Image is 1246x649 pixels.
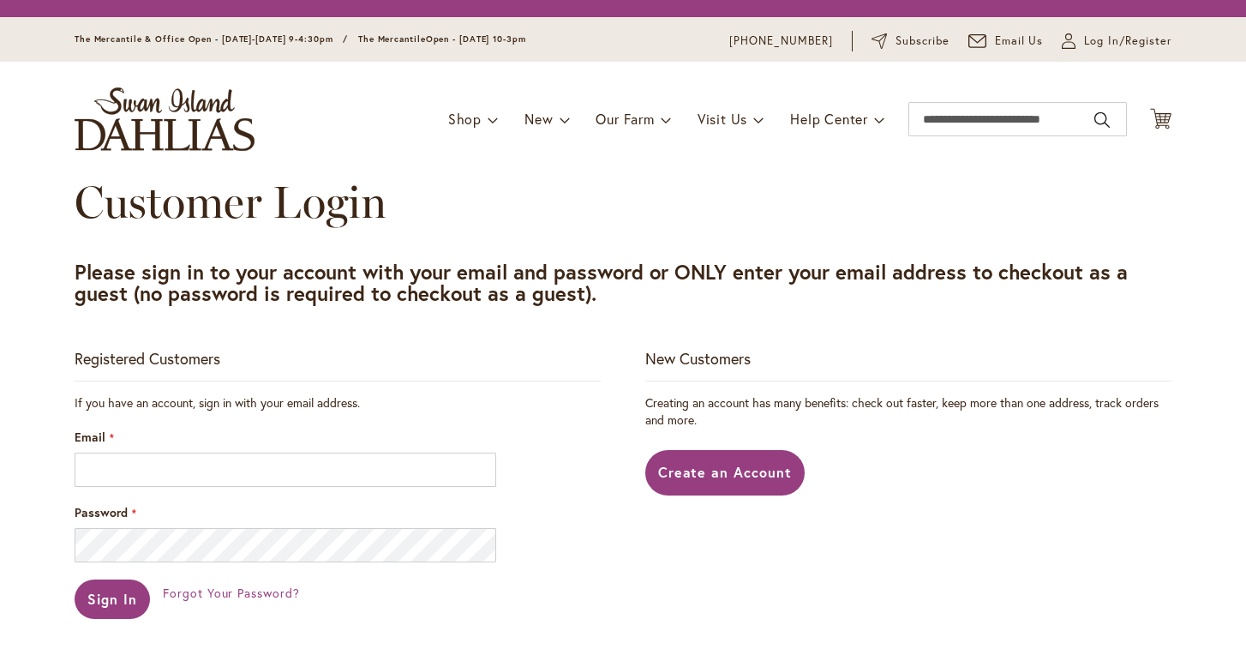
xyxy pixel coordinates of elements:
[163,585,300,602] a: Forgot Your Password?
[448,110,482,128] span: Shop
[729,33,833,50] a: [PHONE_NUMBER]
[896,33,949,50] span: Subscribe
[645,450,806,496] a: Create an Account
[75,504,128,520] span: Password
[1094,106,1110,134] button: Search
[75,87,255,151] a: store logo
[75,394,601,412] div: If you have an account, sign in with your email address.
[995,33,1044,50] span: Email Us
[658,463,793,481] span: Create an Account
[75,348,220,369] strong: Registered Customers
[75,580,150,619] button: Sign In
[596,110,654,128] span: Our Farm
[75,175,386,229] span: Customer Login
[872,33,949,50] a: Subscribe
[75,33,426,45] span: The Mercantile & Office Open - [DATE]-[DATE] 9-4:30pm / The Mercantile
[645,394,1171,429] p: Creating an account has many benefits: check out faster, keep more than one address, track orders...
[75,258,1128,307] strong: Please sign in to your account with your email and password or ONLY enter your email address to c...
[1062,33,1171,50] a: Log In/Register
[87,590,137,608] span: Sign In
[790,110,868,128] span: Help Center
[426,33,526,45] span: Open - [DATE] 10-3pm
[75,429,105,445] span: Email
[968,33,1044,50] a: Email Us
[524,110,553,128] span: New
[698,110,747,128] span: Visit Us
[1084,33,1171,50] span: Log In/Register
[645,348,751,369] strong: New Customers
